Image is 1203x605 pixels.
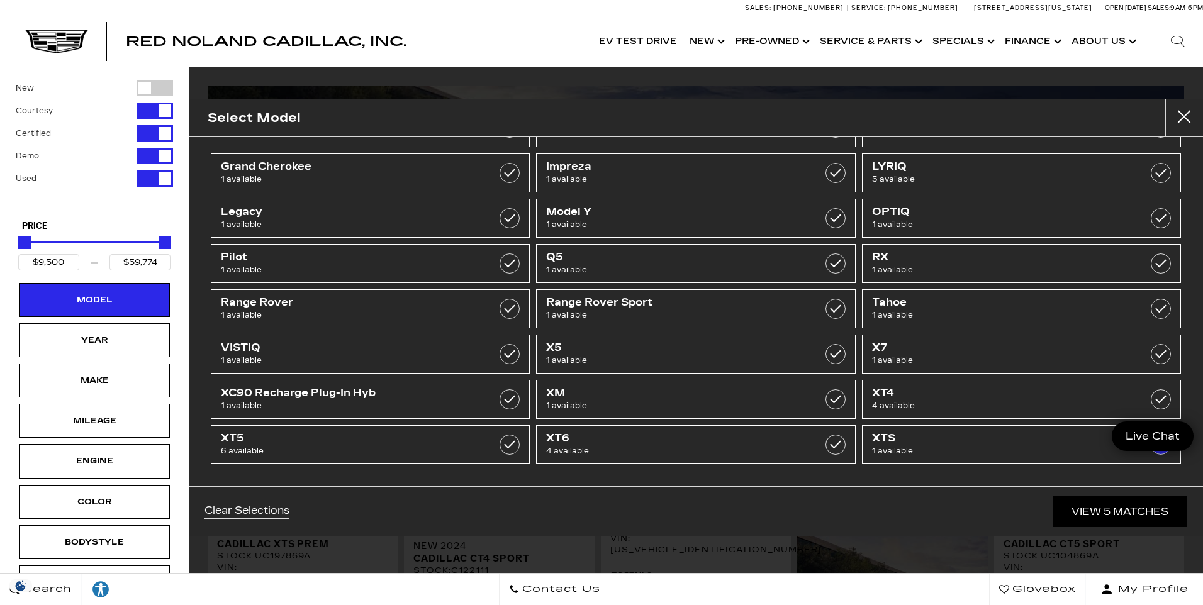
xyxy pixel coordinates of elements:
a: Range Rover Sport1 available [536,289,855,328]
span: Red Noland Cadillac, Inc. [126,34,406,49]
a: Red Noland Cadillac, Inc. [126,35,406,48]
span: Range Rover [221,296,475,309]
div: Color [63,495,126,509]
section: Click to Open Cookie Consent Modal [6,579,35,592]
div: YearYear [19,323,170,357]
a: Model Y1 available [536,199,855,238]
div: Year [63,333,126,347]
span: Live Chat [1119,429,1186,443]
div: Search [1153,16,1203,67]
span: 4 available [872,399,1126,412]
span: 1 available [221,309,475,321]
span: 1 available [546,218,800,231]
a: XT44 available [862,380,1181,419]
a: Service: [PHONE_NUMBER] [847,4,961,11]
span: Legacy [221,206,475,218]
span: 9 AM-6 PM [1170,4,1203,12]
div: MileageMileage [19,404,170,438]
a: XT64 available [536,425,855,464]
span: 1 available [872,218,1126,231]
span: LYRIQ [872,160,1126,173]
span: [PHONE_NUMBER] [888,4,958,12]
a: View 5 Matches [1053,496,1187,527]
a: X51 available [536,335,855,374]
div: Mileage [63,414,126,428]
a: Q51 available [536,244,855,283]
span: XC90 Recharge Plug-In Hyb [221,387,475,399]
a: Explore your accessibility options [82,574,120,605]
span: XT4 [872,387,1126,399]
div: Model [63,293,126,307]
a: Legacy1 available [211,199,530,238]
span: OPTIQ [872,206,1126,218]
a: Impreza1 available [536,153,855,192]
span: 1 available [546,173,800,186]
span: 1 available [872,309,1126,321]
span: X5 [546,341,800,354]
span: VISTIQ [221,341,475,354]
a: Finance [999,16,1065,67]
a: LYRIQ5 available [862,153,1181,192]
span: XM [546,387,800,399]
span: Contact Us [519,580,600,598]
div: ModelModel [19,283,170,317]
a: EV Test Drive [593,16,683,67]
a: Clear Selections [204,504,289,519]
span: Tahoe [872,296,1126,309]
img: Opt-Out Icon [6,579,35,592]
div: Maximum Price [159,236,171,249]
span: 1 available [221,218,475,231]
span: 1 available [872,445,1126,457]
span: 4 available [546,445,800,457]
a: Specials [926,16,999,67]
button: close [1165,99,1203,136]
div: Engine [63,454,126,468]
div: EngineEngine [19,444,170,478]
div: Explore your accessibility options [82,580,120,599]
div: Bodystyle [63,535,126,549]
a: X71 available [862,335,1181,374]
span: 1 available [546,354,800,367]
a: XC90 Recharge Plug-In Hyb1 available [211,380,530,419]
span: XT6 [546,432,800,445]
span: Sales: [1148,4,1170,12]
input: Maximum [109,254,171,270]
span: 6 available [221,445,475,457]
span: Sales: [745,4,771,12]
span: 1 available [221,173,475,186]
label: New [16,82,34,94]
label: Demo [16,150,39,162]
a: Pre-Owned [729,16,814,67]
a: Live Chat [1112,421,1194,451]
label: Certified [16,127,51,140]
span: Open [DATE] [1105,4,1146,12]
input: Minimum [18,254,79,270]
label: Courtesy [16,104,53,117]
img: Cadillac Dark Logo with Cadillac White Text [25,30,88,53]
span: Search [20,580,72,598]
span: 1 available [872,354,1126,367]
span: 1 available [221,354,475,367]
a: XTS1 available [862,425,1181,464]
h5: Price [22,221,167,232]
a: Range Rover1 available [211,289,530,328]
div: TrimTrim [19,565,170,599]
span: 1 available [546,399,800,412]
span: Service: [851,4,886,12]
div: Minimum Price [18,236,31,249]
span: XT5 [221,432,475,445]
h2: Select Model [208,108,301,128]
span: XTS [872,432,1126,445]
div: ColorColor [19,485,170,519]
span: RX [872,251,1126,264]
a: New [683,16,729,67]
a: XT56 available [211,425,530,464]
a: VISTIQ1 available [211,335,530,374]
a: Glovebox [989,574,1086,605]
span: Q5 [546,251,800,264]
span: 1 available [546,309,800,321]
a: Contact Us [499,574,610,605]
div: BodystyleBodystyle [19,525,170,559]
a: Service & Parts [814,16,926,67]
